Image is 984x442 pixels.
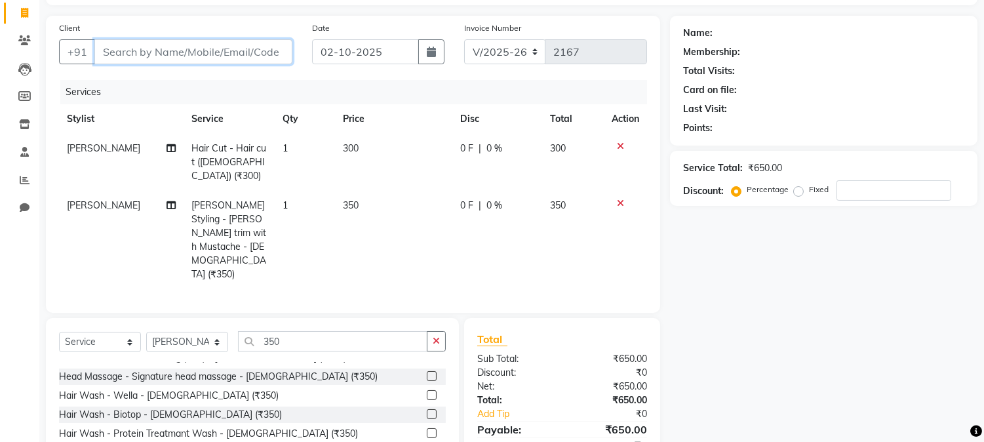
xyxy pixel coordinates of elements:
[452,104,542,134] th: Disc
[562,366,658,380] div: ₹0
[578,407,658,421] div: ₹0
[184,104,275,134] th: Service
[59,427,358,441] div: Hair Wash - Protein Treatmant Wash - [DEMOGRAPHIC_DATA] (₹350)
[467,407,578,421] a: Add Tip
[467,393,562,407] div: Total:
[67,199,140,211] span: [PERSON_NAME]
[467,366,562,380] div: Discount:
[59,39,96,64] button: +91
[747,184,789,195] label: Percentage
[238,331,427,352] input: Search or Scan
[683,45,740,59] div: Membership:
[343,142,359,154] span: 300
[460,142,473,155] span: 0 F
[486,142,502,155] span: 0 %
[562,380,658,393] div: ₹650.00
[683,102,727,116] div: Last Visit:
[486,199,502,212] span: 0 %
[60,80,657,104] div: Services
[562,422,658,437] div: ₹650.00
[562,393,658,407] div: ₹650.00
[683,121,713,135] div: Points:
[283,142,288,154] span: 1
[275,104,335,134] th: Qty
[562,352,658,366] div: ₹650.00
[809,184,829,195] label: Fixed
[467,422,562,437] div: Payable:
[460,199,473,212] span: 0 F
[59,370,378,384] div: Head Massage - Signature head massage - [DEMOGRAPHIC_DATA] (₹350)
[477,332,507,346] span: Total
[683,83,737,97] div: Card on file:
[59,22,80,34] label: Client
[59,104,184,134] th: Stylist
[551,142,566,154] span: 300
[59,389,279,403] div: Hair Wash - Wella - [DEMOGRAPHIC_DATA] (₹350)
[748,161,782,175] div: ₹650.00
[343,199,359,211] span: 350
[683,184,724,198] div: Discount:
[551,199,566,211] span: 350
[464,22,521,34] label: Invoice Number
[283,199,288,211] span: 1
[192,142,267,182] span: Hair Cut - Hair cut ([DEMOGRAPHIC_DATA]) (₹300)
[312,22,330,34] label: Date
[335,104,452,134] th: Price
[467,352,562,366] div: Sub Total:
[683,64,735,78] div: Total Visits:
[543,104,604,134] th: Total
[604,104,647,134] th: Action
[479,199,481,212] span: |
[683,26,713,40] div: Name:
[59,408,282,422] div: Hair Wash - Biotop - [DEMOGRAPHIC_DATA] (₹350)
[67,142,140,154] span: [PERSON_NAME]
[192,199,267,280] span: [PERSON_NAME] Styling - [PERSON_NAME] trim with Mustache - [DEMOGRAPHIC_DATA] (₹350)
[683,161,743,175] div: Service Total:
[479,142,481,155] span: |
[467,380,562,393] div: Net:
[94,39,292,64] input: Search by Name/Mobile/Email/Code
